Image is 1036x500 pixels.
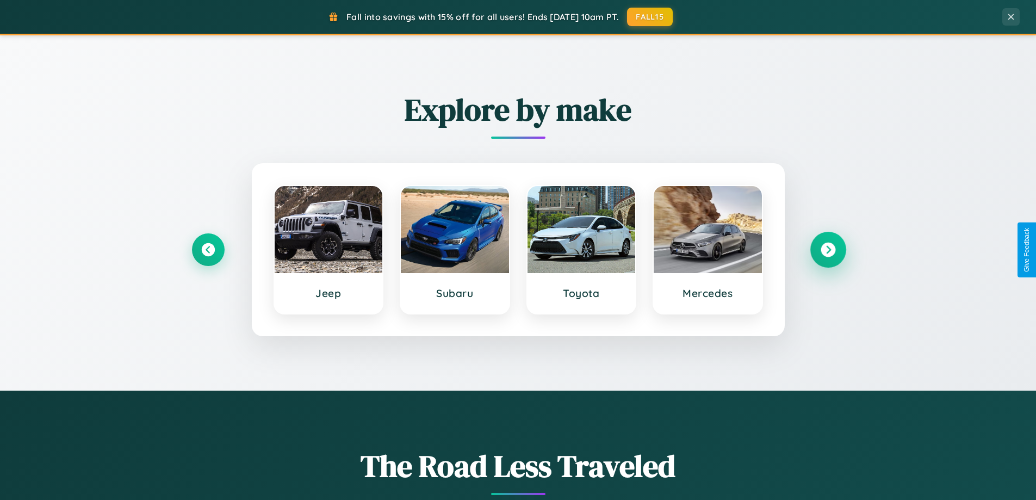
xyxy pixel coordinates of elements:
[665,287,751,300] h3: Mercedes
[192,445,845,487] h1: The Road Less Traveled
[1023,228,1031,272] div: Give Feedback
[192,89,845,131] h2: Explore by make
[346,11,619,22] span: Fall into savings with 15% off for all users! Ends [DATE] 10am PT.
[627,8,673,26] button: FALL15
[538,287,625,300] h3: Toyota
[286,287,372,300] h3: Jeep
[412,287,498,300] h3: Subaru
